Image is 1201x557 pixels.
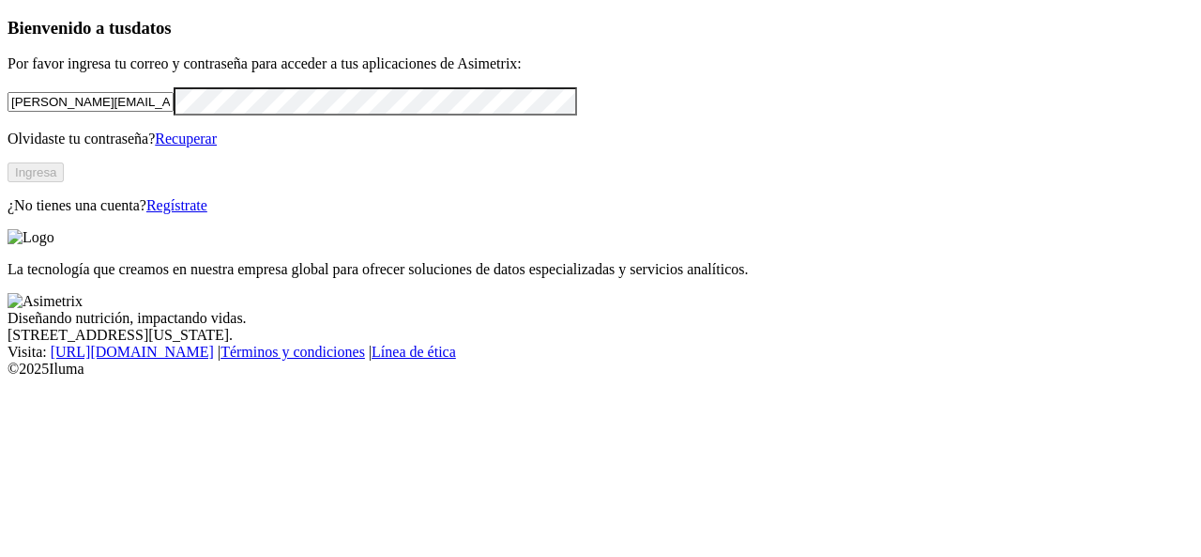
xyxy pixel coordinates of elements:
p: ¿No tienes una cuenta? [8,197,1193,214]
h3: Bienvenido a tus [8,18,1193,39]
div: [STREET_ADDRESS][US_STATE]. [8,327,1193,344]
button: Ingresa [8,162,64,182]
input: Tu correo [8,92,174,112]
p: Por favor ingresa tu correo y contraseña para acceder a tus aplicaciones de Asimetrix: [8,55,1193,72]
p: La tecnología que creamos en nuestra empresa global para ofrecer soluciones de datos especializad... [8,261,1193,278]
a: Regístrate [146,197,207,213]
img: Asimetrix [8,293,83,310]
a: Términos y condiciones [220,344,365,360]
div: Diseñando nutrición, impactando vidas. [8,310,1193,327]
a: [URL][DOMAIN_NAME] [51,344,214,360]
div: © 2025 Iluma [8,361,1193,378]
a: Línea de ética [372,344,456,360]
p: Olvidaste tu contraseña? [8,131,1193,147]
div: Visita : | | [8,344,1193,361]
span: datos [131,18,172,38]
a: Recuperar [155,131,217,147]
img: Logo [8,229,54,246]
